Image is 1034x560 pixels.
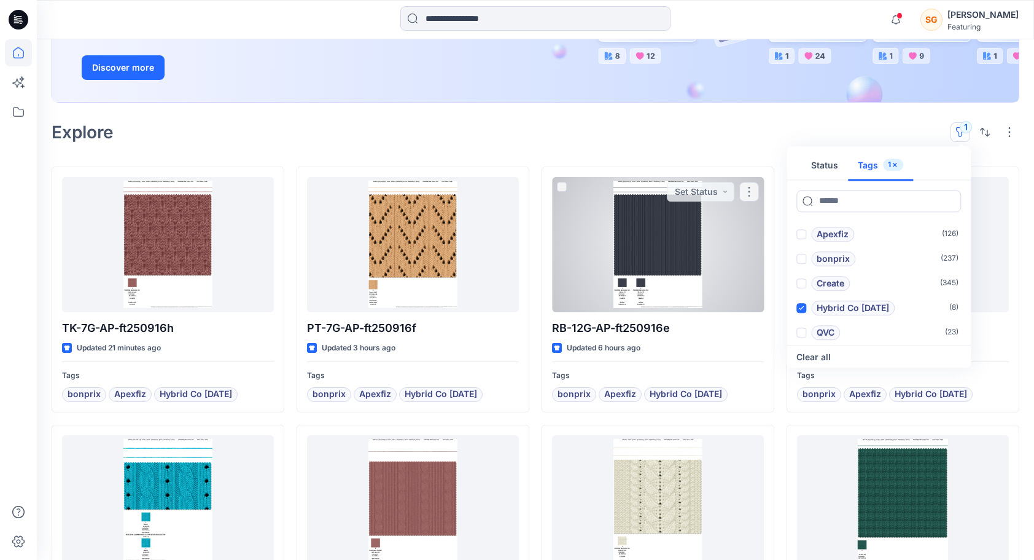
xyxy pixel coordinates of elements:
[803,387,836,402] span: bonprix
[405,387,477,402] span: Hybrid Co [DATE]
[817,301,889,315] p: Hybrid Co [DATE]
[817,276,844,291] p: Create
[552,177,764,312] a: RB-12G-AP-ft250916e
[848,151,913,181] button: Tags
[949,302,958,315] p: ( 8 )
[307,320,519,337] p: PT-7G-AP-ft250916f
[650,387,722,402] span: Hybrid Co [DATE]
[942,228,958,241] p: ( 126 )
[947,7,1019,22] div: [PERSON_NAME]
[940,277,958,290] p: ( 345 )
[322,342,395,355] p: Updated 3 hours ago
[950,122,970,142] button: 1
[62,177,274,312] a: TK-7G-AP-ft250916h
[307,369,519,382] p: Tags
[307,177,519,312] a: PT-7G-AP-ft250916f
[797,369,1009,382] p: Tags
[62,320,274,337] p: TK-7G-AP-ft250916h
[114,387,146,402] span: Apexfiz
[920,9,943,31] div: SG
[359,387,391,402] span: Apexfiz
[313,387,346,402] span: bonprix
[801,151,848,181] button: Status
[567,342,640,355] p: Updated 6 hours ago
[817,251,850,266] p: bonprix
[817,325,834,340] p: QVC
[552,369,764,382] p: Tags
[604,387,636,402] span: Apexfiz
[77,342,161,355] p: Updated 21 minutes ago
[160,387,232,402] span: Hybrid Co [DATE]
[895,387,967,402] span: Hybrid Co [DATE]
[796,350,831,365] button: Clear all
[947,22,1019,31] div: Featuring
[941,253,958,266] p: ( 237 )
[68,387,101,402] span: bonprix
[82,55,358,80] a: Discover more
[62,369,274,382] p: Tags
[558,387,591,402] span: bonprix
[849,387,881,402] span: Apexfiz
[52,122,114,142] h2: Explore
[817,227,849,242] p: Apexfiz
[945,326,958,339] p: ( 23 )
[888,159,891,172] p: 1
[82,55,165,80] button: Discover more
[552,320,764,337] p: RB-12G-AP-ft250916e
